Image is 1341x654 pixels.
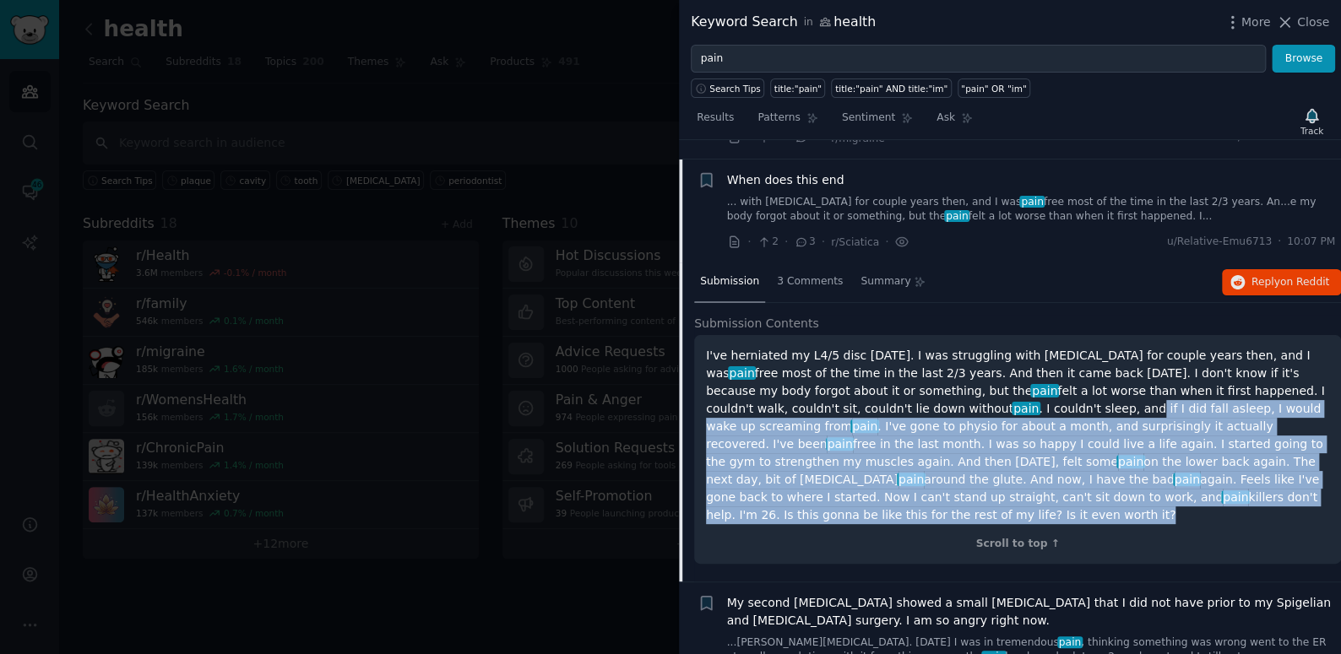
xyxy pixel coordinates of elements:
span: Summary [861,274,910,289]
span: Sentiment [842,111,895,126]
a: Sentiment [836,105,919,139]
input: Try a keyword related to your business [691,45,1266,73]
span: in [803,15,812,30]
a: title:"pain" AND title:"im" [831,78,951,98]
span: · [822,233,825,251]
span: pain [728,366,757,380]
span: Search Tips [709,83,761,95]
span: Submission [700,274,759,289]
span: pain [1116,455,1145,468]
span: pain [897,473,926,486]
span: pain [1173,473,1202,486]
div: Track [1300,125,1323,137]
span: · [785,233,788,251]
button: Browse [1272,45,1335,73]
span: More [1241,14,1271,31]
div: title:"pain" AND title:"im" [835,83,947,95]
div: "pain" OR "im" [961,83,1026,95]
span: on Reddit [1280,276,1329,288]
a: When does this end [727,171,844,189]
span: · [885,233,888,251]
span: Ask [937,111,955,126]
span: Patterns [757,111,800,126]
span: pain [850,419,879,433]
a: title:"pain" [770,78,825,98]
span: u/Relative-Emu6713 [1167,235,1272,250]
span: · [747,233,751,251]
span: 10:07 PM [1287,235,1335,250]
p: I've herniated my L4/5 disc [DATE]. I was struggling with [MEDICAL_DATA] for couple years then, a... [706,347,1329,524]
button: Search Tips [691,78,764,98]
span: 3 Comments [777,274,843,289]
div: title:"pain" [774,83,822,95]
span: 3 [794,235,815,250]
a: Ask [931,105,979,139]
span: Submission Contents [694,315,819,332]
span: Results [697,111,734,126]
button: More [1224,14,1271,31]
span: · [1278,235,1281,250]
a: ... with [MEDICAL_DATA] for couple years then, and I waspainfree most of the time in the last 2/3... [727,195,1336,224]
span: r/migraine [831,132,885,144]
div: Keyword Search health [691,12,876,33]
a: My second [MEDICAL_DATA] showed a small [MEDICAL_DATA] that I did not have prior to my Spigelian ... [727,594,1336,630]
a: "pain" OR "im" [958,78,1030,98]
button: Replyon Reddit [1222,269,1341,296]
span: pain [1057,636,1083,648]
span: pain [1012,402,1040,415]
span: pain [826,437,855,451]
span: r/Sciatica [831,236,879,248]
button: Track [1295,104,1329,139]
div: Scroll to top ↑ [706,537,1329,552]
span: pain [1030,384,1059,397]
span: Reply [1251,275,1329,290]
span: pain [1019,196,1045,208]
span: pain [1221,490,1250,504]
a: Results [691,105,740,139]
span: 2 [757,235,778,250]
a: Patterns [752,105,823,139]
span: pain [944,210,969,222]
span: Close [1297,14,1329,31]
button: Close [1276,14,1329,31]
